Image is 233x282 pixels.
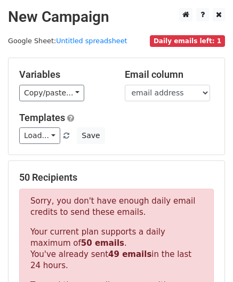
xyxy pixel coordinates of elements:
span: Daily emails left: 1 [150,35,225,47]
a: Templates [19,112,65,123]
iframe: Chat Widget [180,231,233,282]
strong: 49 emails [108,249,151,259]
a: Load... [19,127,60,144]
a: Copy/paste... [19,85,84,101]
button: Save [77,127,105,144]
p: Your current plan supports a daily maximum of . You've already sent in the last 24 hours. [30,227,203,271]
h5: Variables [19,69,109,80]
a: Daily emails left: 1 [150,37,225,45]
a: Untitled spreadsheet [56,37,127,45]
h5: Email column [125,69,214,80]
h2: New Campaign [8,8,225,26]
strong: 50 emails [81,238,124,248]
h5: 50 Recipients [19,172,214,183]
p: Sorry, you don't have enough daily email credits to send these emails. [30,196,203,218]
small: Google Sheet: [8,37,127,45]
